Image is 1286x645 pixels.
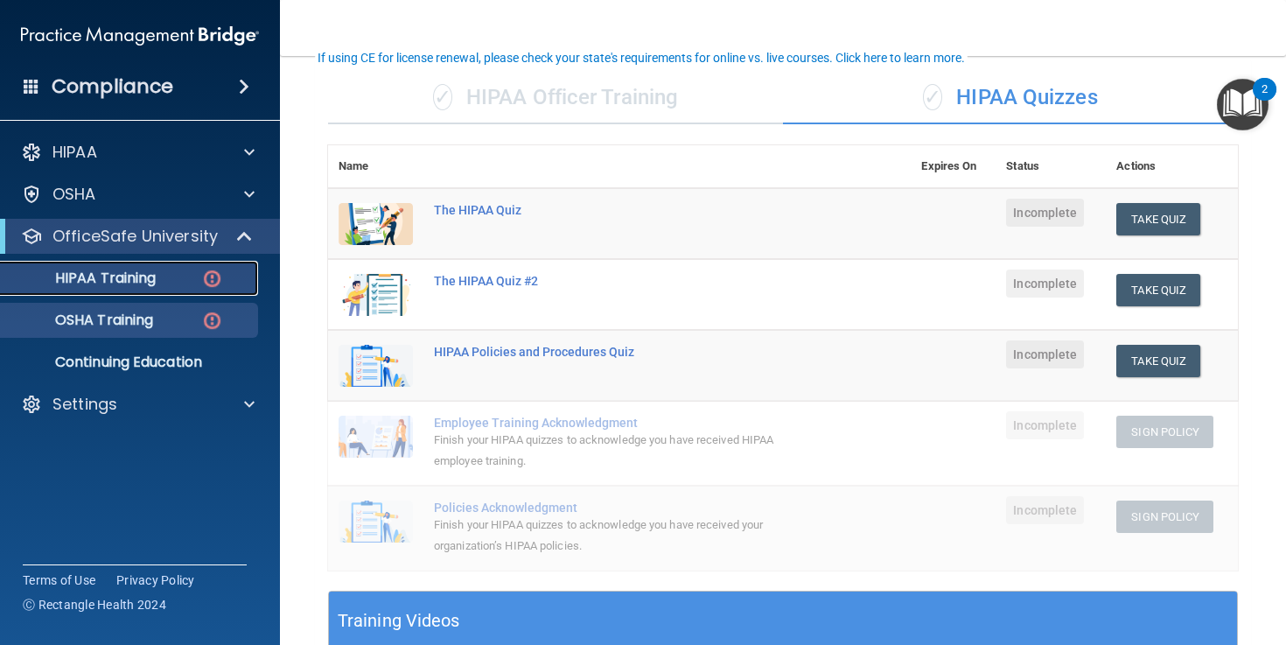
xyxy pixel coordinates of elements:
[434,501,823,515] div: Policies Acknowledgment
[911,145,996,188] th: Expires On
[1006,411,1084,439] span: Incomplete
[52,142,97,163] p: HIPAA
[1106,145,1238,188] th: Actions
[783,72,1238,124] div: HIPAA Quizzes
[11,354,250,371] p: Continuing Education
[996,145,1106,188] th: Status
[116,571,195,589] a: Privacy Policy
[434,345,823,359] div: HIPAA Policies and Procedures Quiz
[21,184,255,205] a: OSHA
[1006,199,1084,227] span: Incomplete
[434,416,823,430] div: Employee Training Acknowledgment
[1116,416,1213,448] button: Sign Policy
[315,49,968,67] button: If using CE for license renewal, please check your state's requirements for online vs. live cours...
[338,606,460,636] h5: Training Videos
[318,52,965,64] div: If using CE for license renewal, please check your state's requirements for online vs. live cours...
[21,226,254,247] a: OfficeSafe University
[201,268,223,290] img: danger-circle.6113f641.png
[23,596,166,613] span: Ⓒ Rectangle Health 2024
[1116,203,1200,235] button: Take Quiz
[1116,501,1213,533] button: Sign Policy
[11,312,153,329] p: OSHA Training
[201,310,223,332] img: danger-circle.6113f641.png
[1116,274,1200,306] button: Take Quiz
[1006,496,1084,524] span: Incomplete
[434,274,823,288] div: The HIPAA Quiz #2
[52,394,117,415] p: Settings
[1262,89,1268,112] div: 2
[433,84,452,110] span: ✓
[434,430,823,472] div: Finish your HIPAA quizzes to acknowledge you have received HIPAA employee training.
[52,184,96,205] p: OSHA
[52,74,173,99] h4: Compliance
[21,142,255,163] a: HIPAA
[52,226,218,247] p: OfficeSafe University
[21,394,255,415] a: Settings
[328,72,783,124] div: HIPAA Officer Training
[1006,340,1084,368] span: Incomplete
[434,515,823,557] div: Finish your HIPAA quizzes to acknowledge you have received your organization’s HIPAA policies.
[328,145,423,188] th: Name
[23,571,95,589] a: Terms of Use
[1217,79,1269,130] button: Open Resource Center, 2 new notifications
[434,203,823,217] div: The HIPAA Quiz
[1006,270,1084,298] span: Incomplete
[1116,345,1200,377] button: Take Quiz
[11,270,156,287] p: HIPAA Training
[923,84,942,110] span: ✓
[21,18,259,53] img: PMB logo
